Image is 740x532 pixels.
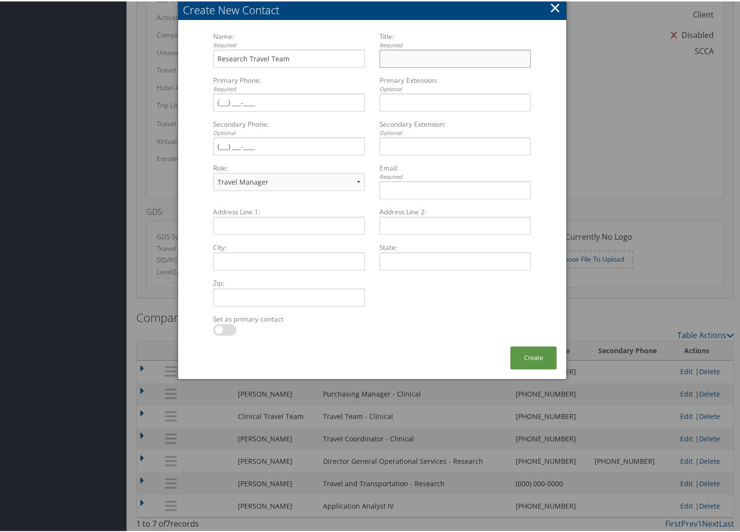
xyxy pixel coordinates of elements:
[213,128,364,136] div: Optional
[209,162,368,171] label: Role:
[510,345,557,368] button: Create
[209,277,368,286] label: Zip:
[379,171,531,180] div: Required
[379,84,531,92] div: Optional
[213,136,364,154] input: (___) ___-____
[376,74,535,92] label: Primary Extension:
[209,118,368,136] label: Secondary Phone:
[209,206,368,215] label: Address Line 1:
[376,30,535,48] label: Title:
[209,74,368,92] label: Primary Phone:
[376,162,535,180] label: Email:
[376,206,535,215] label: Address Line 2:
[379,40,531,48] div: Required
[213,40,364,48] div: Required
[379,128,531,136] div: Optional
[209,313,368,323] label: Set as primary contact
[209,241,368,251] label: City:
[213,84,364,92] div: Required
[376,241,535,251] label: State:
[183,1,566,16] div: Create New Contact
[209,30,368,48] label: Name:
[213,92,364,110] input: (___) ___-____
[376,118,535,136] label: Secondary Extension:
